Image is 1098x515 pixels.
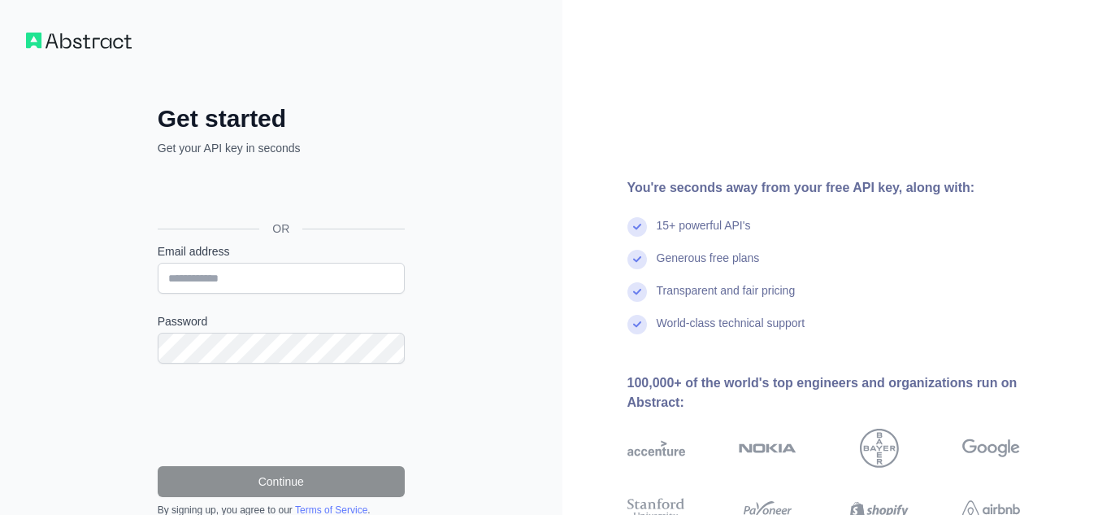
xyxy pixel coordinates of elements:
[259,220,302,237] span: OR
[26,33,132,49] img: Workflow
[158,466,405,497] button: Continue
[627,178,1073,198] div: You're seconds away from your free API key, along with:
[657,217,751,250] div: 15+ powerful API's
[150,174,410,210] iframe: Sign in with Google Button
[158,383,405,447] iframe: reCAPTCHA
[158,140,405,156] p: Get your API key in seconds
[627,315,647,334] img: check mark
[627,250,647,269] img: check mark
[860,429,899,468] img: bayer
[627,429,685,468] img: accenture
[158,313,405,330] label: Password
[739,429,796,468] img: nokia
[962,429,1020,468] img: google
[657,282,796,315] div: Transparent and fair pricing
[627,282,647,302] img: check mark
[657,315,805,347] div: World-class technical support
[657,250,760,282] div: Generous free plans
[627,373,1073,412] div: 100,000+ of the world's top engineers and organizations run on Abstract:
[627,217,647,237] img: check mark
[158,104,405,133] h2: Get started
[158,243,405,260] label: Email address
